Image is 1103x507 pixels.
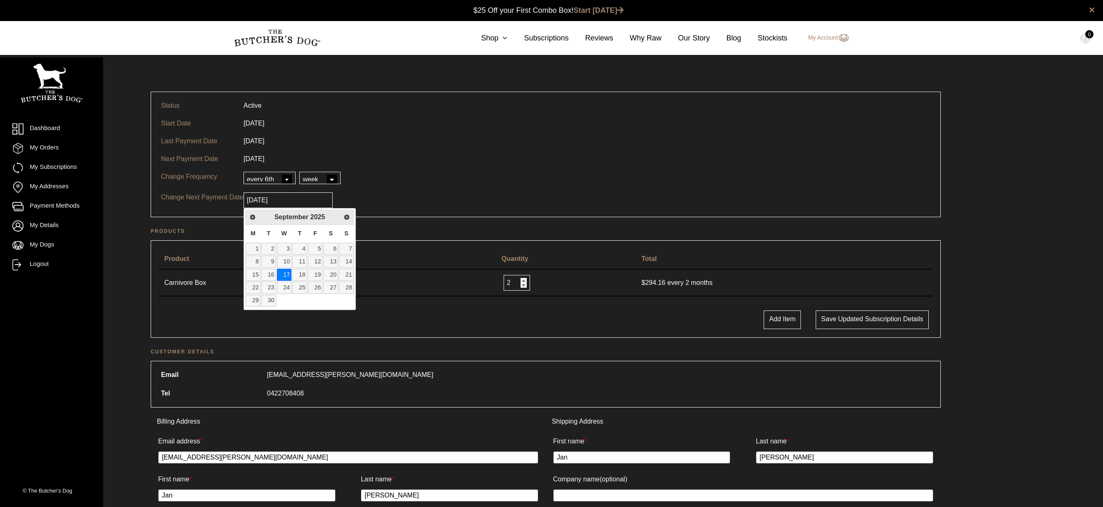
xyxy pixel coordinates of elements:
[1085,30,1094,38] div: 0
[161,192,244,202] p: Change Next Payment Date
[156,366,261,384] th: Email
[339,269,354,281] a: 21
[292,282,307,294] a: 25
[12,201,91,212] a: Payment Methods
[497,249,637,270] th: Quantity
[298,230,302,237] span: Thursday
[277,282,292,294] a: 24
[161,172,244,182] p: Change Frequency
[249,214,256,220] span: Previous
[158,473,336,486] label: First name
[308,282,323,294] a: 26
[574,6,624,14] a: Start [DATE]
[151,348,941,356] h2: Customer details
[12,162,91,173] a: My Subscriptions
[157,417,540,425] h3: Billing Address
[308,256,323,268] a: 12
[637,249,932,270] th: Total
[553,435,731,448] label: First name
[12,143,91,154] a: My Orders
[251,230,256,237] span: Monday
[292,243,307,255] a: 4
[323,243,338,255] a: 6
[552,417,935,425] h3: Shipping Address
[613,33,662,44] a: Why Raw
[310,213,325,220] span: 2025
[261,243,276,255] a: 2
[12,123,91,135] a: Dashboard
[12,259,91,270] a: Logout
[464,33,507,44] a: Shop
[339,243,354,255] a: 7
[277,256,292,268] a: 10
[637,270,932,296] td: every 2 months
[507,33,568,44] a: Subscriptions
[343,214,350,220] span: Next
[156,384,261,402] th: Tel
[341,211,353,223] a: Next
[662,33,710,44] a: Our Story
[816,310,928,329] button: Save updated subscription details
[262,366,935,384] td: [EMAIL_ADDRESS][PERSON_NAME][DOMAIN_NAME]
[600,476,627,483] span: (optional)
[641,279,667,286] span: 294.16
[239,132,269,150] td: [DATE]
[262,384,935,402] td: 0422708408
[261,269,276,281] a: 16
[568,33,613,44] a: Reviews
[239,150,269,168] td: [DATE]
[277,243,292,255] a: 3
[800,33,849,43] a: My Account
[764,310,801,329] button: Add Item
[1080,33,1091,44] img: TBD_Cart-Empty.png
[308,269,323,281] a: 19
[292,269,307,281] a: 18
[246,256,260,268] a: 8
[156,97,239,114] td: Status
[292,256,307,268] a: 11
[246,243,260,255] a: 1
[151,227,941,235] h2: Products
[261,256,276,268] a: 9
[12,220,91,232] a: My Details
[261,295,276,307] a: 30
[21,64,83,103] img: TBD_Portrait_Logo_White.png
[277,269,292,281] a: 17
[159,249,497,270] th: Product
[323,269,338,281] a: 20
[339,256,354,268] a: 14
[323,256,338,268] a: 13
[261,282,276,294] a: 23
[164,278,247,288] a: Carnivore Box
[710,33,741,44] a: Blog
[246,269,260,281] a: 15
[156,150,239,168] td: Next Payment Date
[267,230,270,237] span: Tuesday
[1089,5,1095,15] a: close
[275,213,309,220] span: September
[741,33,788,44] a: Stockists
[329,230,333,237] span: Saturday
[156,132,239,150] td: Last Payment Date
[361,473,538,486] label: Last name
[344,230,348,237] span: Sunday
[156,114,239,132] td: Start Date
[641,279,645,286] span: $
[756,435,933,448] label: Last name
[12,240,91,251] a: My Dogs
[239,114,269,132] td: [DATE]
[158,435,538,448] label: Email address
[246,211,258,223] a: Previous
[246,295,260,307] a: 29
[12,182,91,193] a: My Addresses
[308,243,323,255] a: 5
[239,97,267,114] td: Active
[553,473,933,486] label: Company name
[282,230,287,237] span: Wednesday
[323,282,338,294] a: 27
[313,230,317,237] span: Friday
[339,282,354,294] a: 28
[246,282,260,294] a: 22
